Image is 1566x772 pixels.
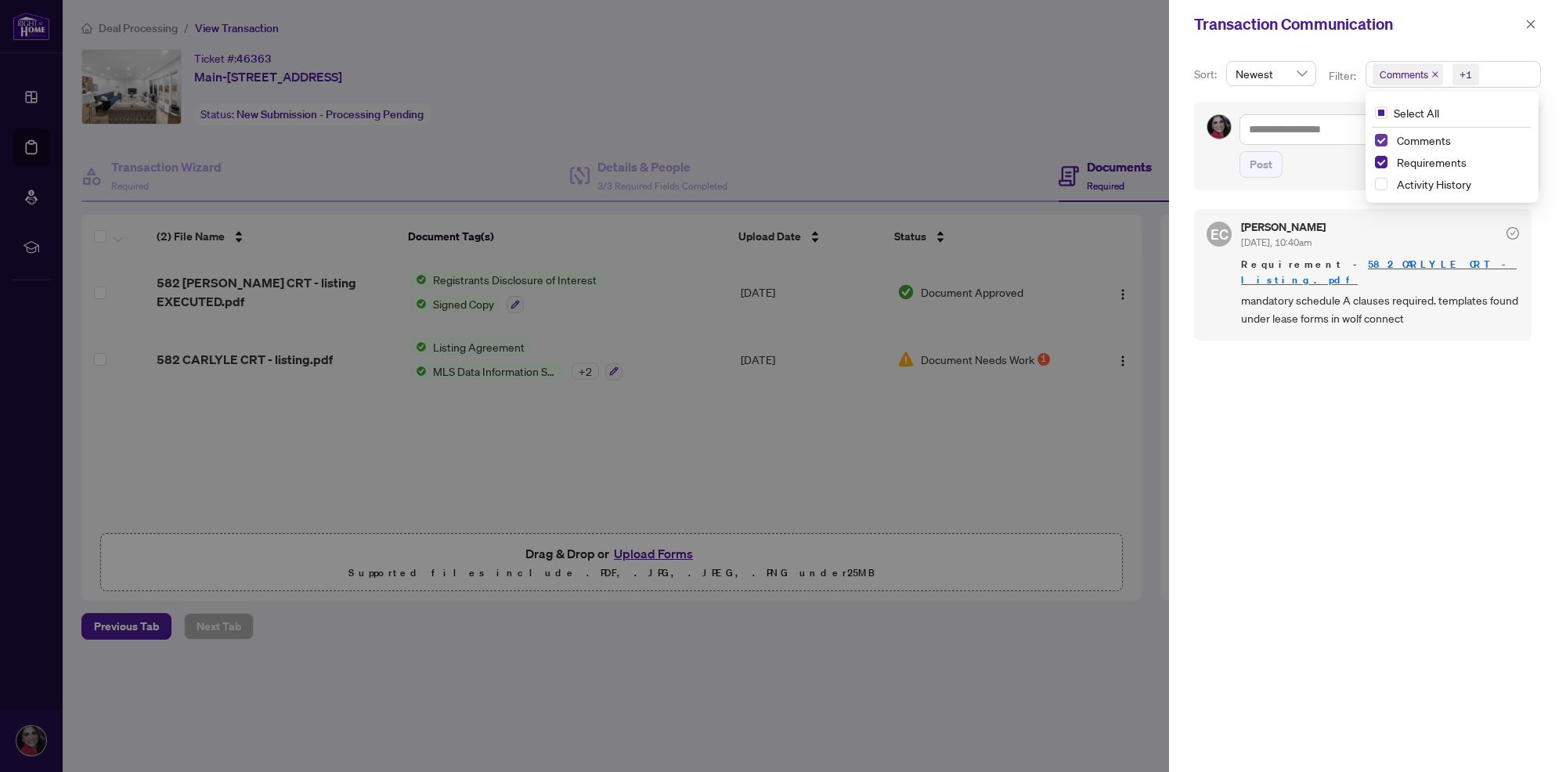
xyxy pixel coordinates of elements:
span: Activity History [1397,177,1471,191]
span: Requirements [1391,153,1530,171]
span: check-circle [1506,227,1519,240]
span: Comments [1373,63,1443,85]
span: Select All [1387,104,1445,121]
button: Post [1239,151,1283,178]
span: mandatory schedule A clauses required. templates found under lease forms in wolf connect [1241,291,1519,328]
span: [DATE], 10:40am [1241,236,1312,248]
img: Profile Icon [1207,115,1231,139]
span: EC [1211,223,1229,245]
span: close [1431,70,1439,78]
div: Transaction Communication [1194,13,1521,36]
div: +1 [1460,67,1472,82]
span: Comments [1391,131,1530,150]
span: Newest [1236,62,1307,85]
span: Comments [1380,67,1428,82]
span: Requirement - [1241,257,1519,288]
a: 582 CARLYLE CRT - listing.pdf [1241,258,1517,287]
span: Activity History [1391,175,1530,193]
p: Filter: [1329,67,1359,85]
span: Select Requirements [1375,156,1387,168]
span: Requirements [1397,155,1467,169]
h5: [PERSON_NAME] [1241,222,1326,233]
span: Comments [1397,133,1451,147]
p: Sort: [1194,66,1220,83]
span: Select Comments [1375,134,1387,146]
span: Select Activity History [1375,178,1387,190]
span: close [1525,19,1536,30]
